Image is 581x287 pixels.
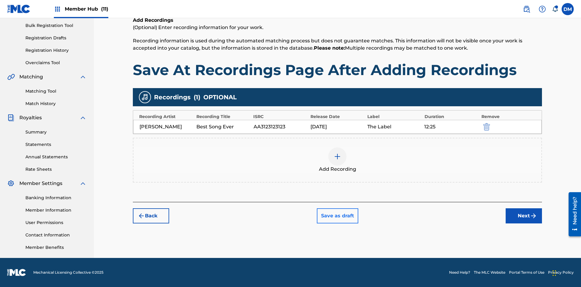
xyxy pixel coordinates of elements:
[530,212,537,219] img: f7272a7cc735f4ea7f67.svg
[138,212,145,219] img: 7ee5dd4eb1f8a8e3ef2f.svg
[19,114,42,121] span: Royalties
[564,190,581,239] iframe: Resource Center
[196,114,251,120] div: Recording Title
[25,101,87,107] a: Match History
[7,114,15,121] img: Royalties
[551,258,581,287] iframe: Chat Widget
[449,270,470,275] a: Need Help?
[7,5,31,13] img: MLC Logo
[254,123,307,130] div: AA3123123123
[196,123,250,130] div: Best Song Ever
[133,17,542,24] h6: Add Recordings
[194,93,200,102] span: ( 1 )
[523,5,530,13] img: search
[253,114,307,120] div: ISRC
[79,114,87,121] img: expand
[133,38,522,51] span: Recording information is used during the automated matching process but does not guarantee matche...
[101,6,108,12] span: (11)
[334,153,341,160] img: add
[424,123,478,130] div: 12:25
[25,47,87,54] a: Registration History
[133,61,542,79] h1: Save At Recordings Page After Adding Recordings
[25,166,87,173] a: Rate Sheets
[139,114,193,120] div: Recording Artist
[25,141,87,148] a: Statements
[25,35,87,41] a: Registration Drafts
[7,180,15,187] img: Member Settings
[7,73,15,81] img: Matching
[506,208,542,223] button: Next
[25,195,87,201] a: Banking Information
[25,22,87,29] a: Bulk Registration Tool
[33,270,103,275] span: Mechanical Licensing Collective © 2025
[367,114,422,120] div: Label
[548,270,574,275] a: Privacy Policy
[310,123,364,130] div: [DATE]
[25,129,87,135] a: Summary
[79,73,87,81] img: expand
[319,166,356,173] span: Add Recording
[25,219,87,226] a: User Permissions
[25,207,87,213] a: Member Information
[481,114,536,120] div: Remove
[54,5,61,13] img: Top Rightsholders
[552,6,558,12] div: Notifications
[7,269,26,276] img: logo
[310,114,365,120] div: Release Date
[483,123,490,130] img: 12a2ab48e56ec057fbd8.svg
[25,88,87,94] a: Matching Tool
[25,232,87,238] a: Contact Information
[203,93,237,102] span: OPTIONAL
[133,208,169,223] button: Back
[367,123,421,130] div: The Label
[425,114,479,120] div: Duration
[314,45,345,51] strong: Please note:
[317,208,358,223] button: Save as draft
[79,180,87,187] img: expand
[141,94,149,101] img: recording
[25,60,87,66] a: Overclaims Tool
[140,123,193,130] div: [PERSON_NAME]
[474,270,505,275] a: The MLC Website
[19,180,62,187] span: Member Settings
[25,244,87,251] a: Member Benefits
[536,3,548,15] div: Help
[539,5,546,13] img: help
[553,264,556,282] div: Drag
[562,3,574,15] div: User Menu
[154,93,191,102] span: Recordings
[25,154,87,160] a: Annual Statements
[509,270,544,275] a: Portal Terms of Use
[19,73,43,81] span: Matching
[133,25,264,30] span: (Optional) Enter recording information for your work.
[65,5,108,12] span: Member Hub
[520,3,533,15] a: Public Search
